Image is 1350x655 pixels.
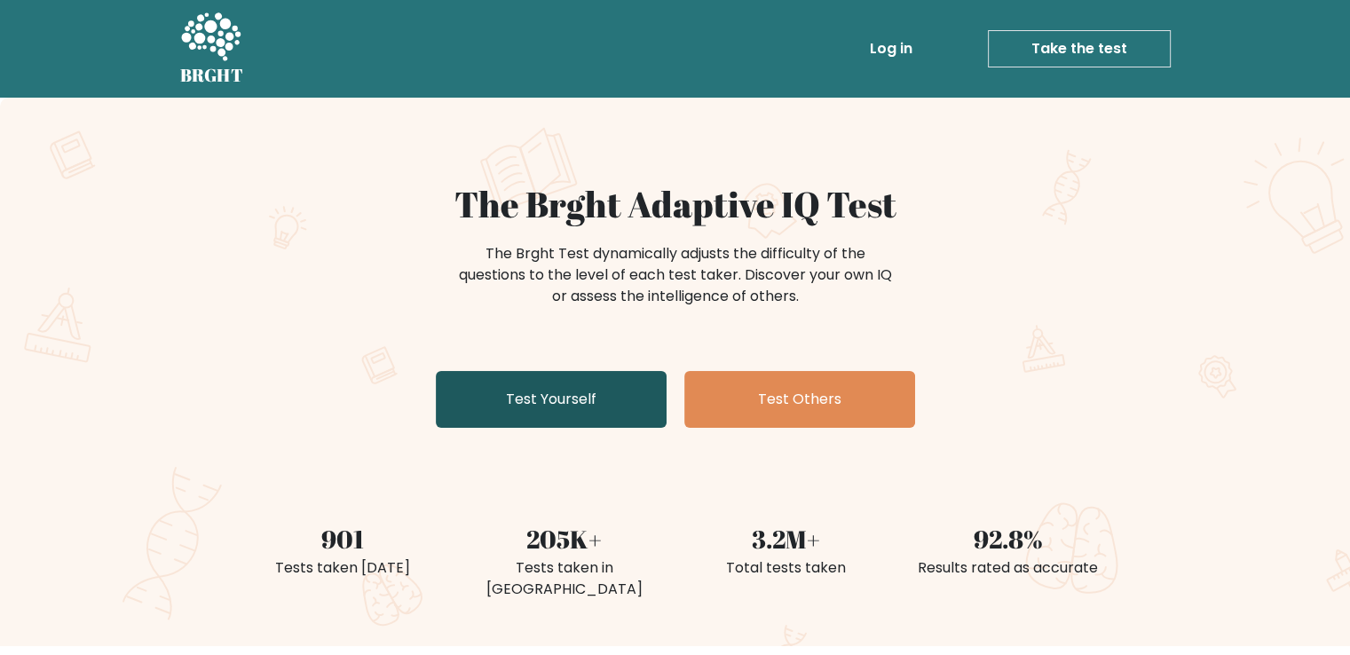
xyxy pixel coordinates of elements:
a: Take the test [988,30,1171,67]
div: 3.2M+ [686,520,887,557]
div: Total tests taken [686,557,887,579]
a: BRGHT [180,7,244,91]
h1: The Brght Adaptive IQ Test [242,183,1109,225]
div: Results rated as accurate [908,557,1109,579]
a: Log in [863,31,920,67]
div: 205K+ [464,520,665,557]
a: Test Yourself [436,371,667,428]
div: Tests taken [DATE] [242,557,443,579]
h5: BRGHT [180,65,244,86]
div: 92.8% [908,520,1109,557]
div: The Brght Test dynamically adjusts the difficulty of the questions to the level of each test take... [454,243,897,307]
div: 901 [242,520,443,557]
div: Tests taken in [GEOGRAPHIC_DATA] [464,557,665,600]
a: Test Others [684,371,915,428]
